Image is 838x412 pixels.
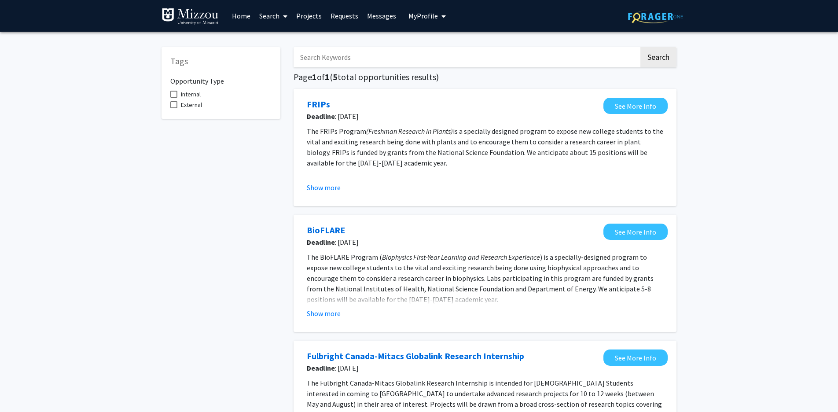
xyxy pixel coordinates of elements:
span: is a specially designed program to expose new college students to the vital and exciting research... [307,127,663,167]
span: : [DATE] [307,363,599,373]
a: Requests [326,0,363,31]
span: 5 [333,71,338,82]
b: Deadline [307,364,335,372]
a: Projects [292,0,326,31]
h5: Page of ( total opportunities results) [294,72,676,82]
span: : [DATE] [307,237,599,247]
a: Opens in a new tab [307,349,524,363]
a: Opens in a new tab [603,224,668,240]
iframe: Chat [7,372,37,405]
a: Messages [363,0,401,31]
span: Internal [181,89,201,99]
span: The FRIPs Program [307,127,366,136]
span: The BioFLARE Program ( [307,253,382,261]
a: Search [255,0,292,31]
span: ) is a specially-designed program to expose new college students to the vital and exciting resear... [307,253,654,304]
span: 1 [325,71,330,82]
a: Opens in a new tab [603,98,668,114]
a: Opens in a new tab [603,349,668,366]
span: External [181,99,202,110]
button: Show more [307,308,341,319]
b: Deadline [307,238,335,246]
img: ForagerOne Logo [628,10,683,23]
a: Home [228,0,255,31]
a: Opens in a new tab [307,224,345,237]
span: My Profile [408,11,438,20]
img: University of Missouri Logo [162,8,219,26]
em: Biophysics First-Year Learning and Research Experience [382,253,540,261]
a: Opens in a new tab [307,98,330,111]
input: Search Keywords [294,47,639,67]
b: Deadline [307,112,335,121]
span: : [DATE] [307,111,599,121]
h6: Opportunity Type [170,70,272,85]
button: Search [640,47,676,67]
em: (Freshman Research in Plants) [366,127,453,136]
span: 1 [312,71,317,82]
button: Show more [307,182,341,193]
h5: Tags [170,56,272,66]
